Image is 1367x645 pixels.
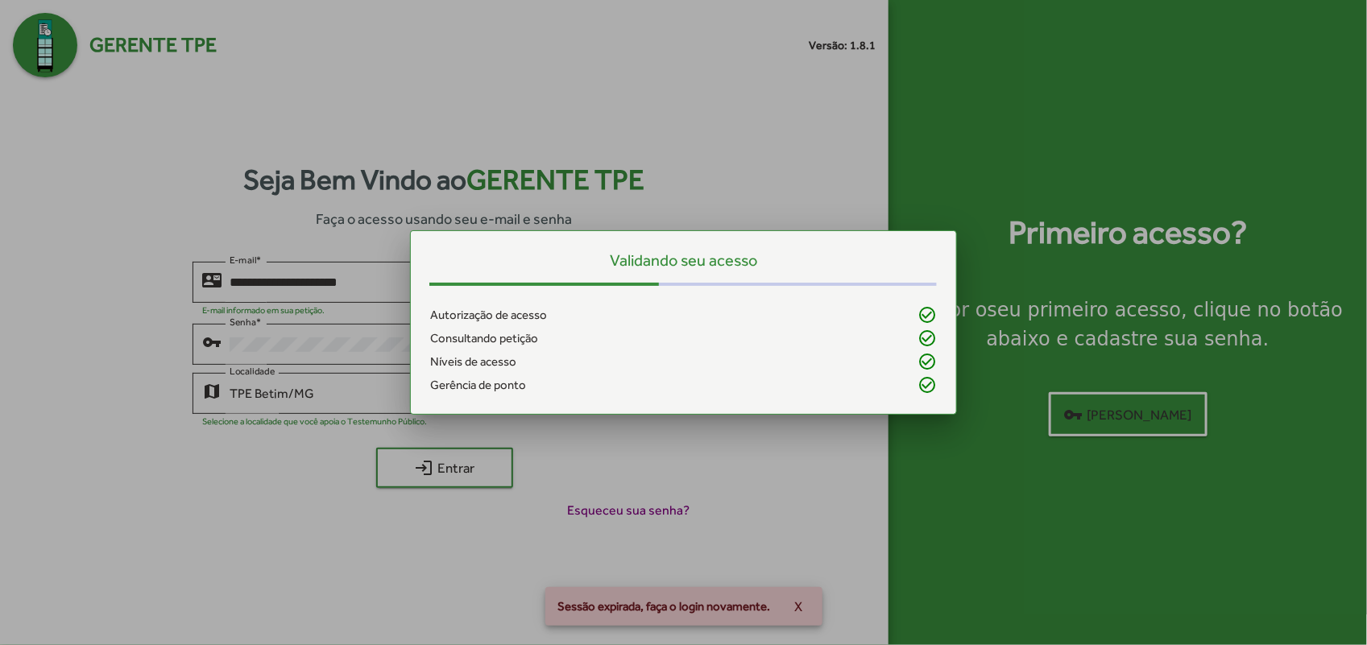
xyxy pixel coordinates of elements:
[430,250,937,270] h5: Validando seu acesso
[918,329,937,348] mat-icon: check_circle_outline
[430,306,547,325] span: Autorização de acesso
[918,375,937,395] mat-icon: check_circle_outline
[918,305,937,325] mat-icon: check_circle_outline
[430,329,538,348] span: Consultando petição
[430,376,526,395] span: Gerência de ponto
[430,353,516,371] span: Níveis de acesso
[918,352,937,371] mat-icon: check_circle_outline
